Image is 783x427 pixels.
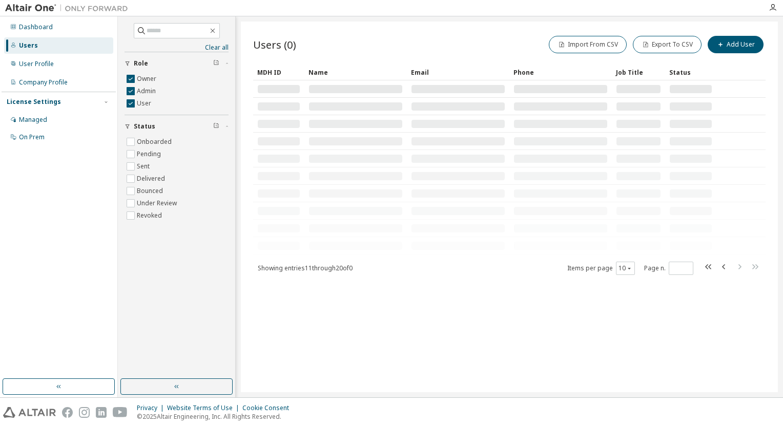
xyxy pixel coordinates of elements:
[19,60,54,68] div: User Profile
[19,133,45,141] div: On Prem
[213,122,219,131] span: Clear filter
[137,404,167,412] div: Privacy
[242,404,295,412] div: Cookie Consent
[708,36,764,53] button: Add User
[7,98,61,106] div: License Settings
[253,37,296,52] span: Users (0)
[411,64,505,80] div: Email
[19,23,53,31] div: Dashboard
[137,85,158,97] label: Admin
[549,36,627,53] button: Import From CSV
[513,64,608,80] div: Phone
[258,264,353,272] span: Showing entries 11 through 20 of 0
[567,262,635,275] span: Items per page
[137,160,152,173] label: Sent
[137,73,158,85] label: Owner
[134,122,155,131] span: Status
[167,404,242,412] div: Website Terms of Use
[137,136,174,148] label: Onboarded
[137,97,153,110] label: User
[125,44,229,52] a: Clear all
[257,64,300,80] div: MDH ID
[96,407,107,418] img: linkedin.svg
[137,173,167,185] label: Delivered
[644,262,693,275] span: Page n.
[633,36,702,53] button: Export To CSV
[137,148,163,160] label: Pending
[5,3,133,13] img: Altair One
[137,185,165,197] label: Bounced
[619,264,632,272] button: 10
[308,64,403,80] div: Name
[125,115,229,138] button: Status
[62,407,73,418] img: facebook.svg
[125,52,229,75] button: Role
[113,407,128,418] img: youtube.svg
[616,64,661,80] div: Job Title
[134,59,148,68] span: Role
[19,116,47,124] div: Managed
[137,197,179,209] label: Under Review
[19,78,68,87] div: Company Profile
[3,407,56,418] img: altair_logo.svg
[79,407,90,418] img: instagram.svg
[19,41,38,50] div: Users
[137,209,164,222] label: Revoked
[669,64,712,80] div: Status
[137,412,295,421] p: © 2025 Altair Engineering, Inc. All Rights Reserved.
[213,59,219,68] span: Clear filter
